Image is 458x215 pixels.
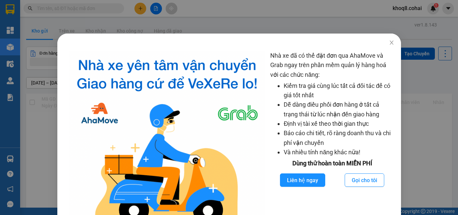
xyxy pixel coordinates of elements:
[284,119,394,128] li: Định vị tài xế theo thời gian thực
[270,159,394,168] div: Dùng thử hoàn toàn MIỄN PHÍ
[389,40,394,45] span: close
[284,81,394,100] li: Kiểm tra giá cùng lúc tất cả đối tác để có giá tốt nhất
[287,176,318,184] span: Liên hệ ngay
[352,176,377,184] span: Gọi cho tôi
[345,173,384,187] button: Gọi cho tôi
[382,34,401,52] button: Close
[284,100,394,119] li: Dễ dàng điều phối đơn hàng ở tất cả trạng thái từ lúc nhận đến giao hàng
[284,128,394,148] li: Báo cáo chi tiết, rõ ràng doanh thu và chi phí vận chuyển
[284,148,394,157] li: Và nhiều tính năng khác nữa!
[280,173,325,187] button: Liên hệ ngay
